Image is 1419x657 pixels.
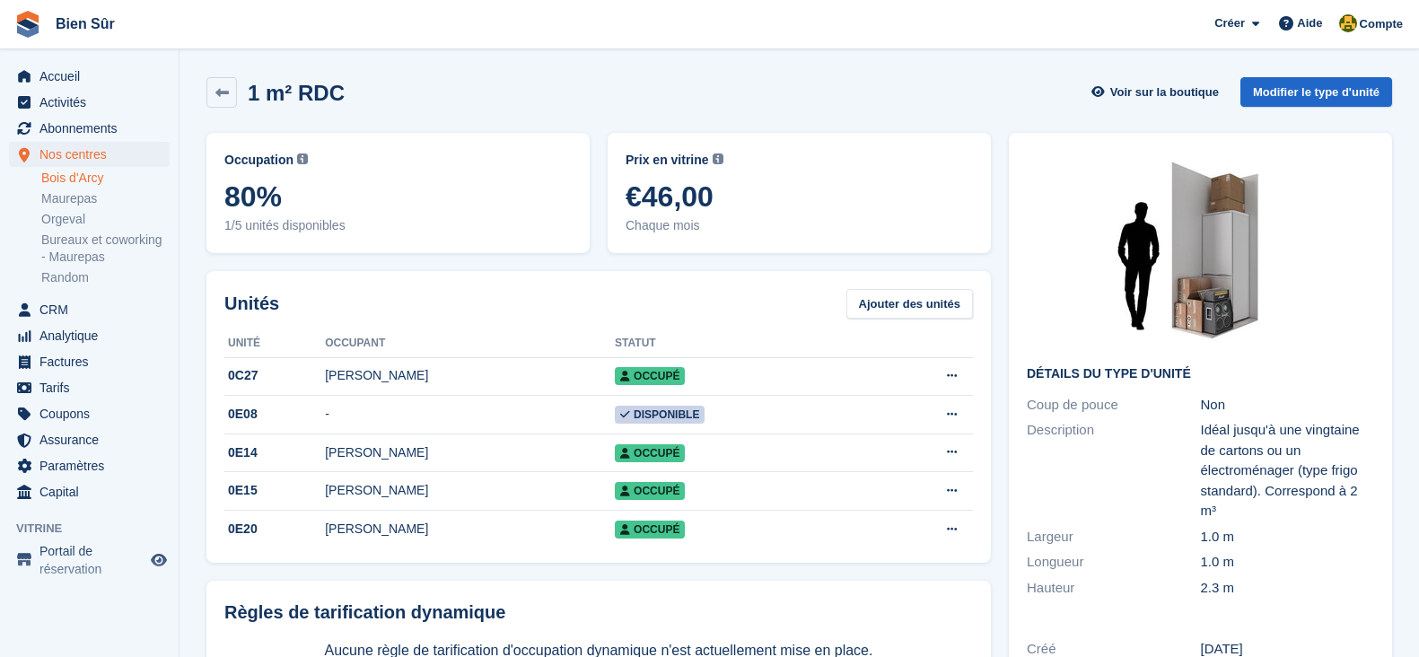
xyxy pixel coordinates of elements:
span: Chaque mois [626,216,973,235]
span: Paramètres [39,453,147,478]
a: menu [9,479,170,504]
th: Statut [615,329,867,358]
div: 1.0 m [1201,527,1375,547]
div: 0E08 [224,405,325,424]
div: [PERSON_NAME] [325,443,615,462]
span: Capital [39,479,147,504]
div: 2.3 m [1201,578,1375,599]
span: Nos centres [39,142,147,167]
span: 1/5 unités disponibles [224,216,572,235]
a: menu [9,427,170,452]
span: Disponible [615,406,705,424]
a: Ajouter des unités [846,289,973,319]
a: menu [9,323,170,348]
span: Coupons [39,401,147,426]
div: Largeur [1027,527,1201,547]
a: menu [9,142,170,167]
a: menu [9,453,170,478]
div: Règles de tarification dynamique [224,599,973,626]
span: Accueil [39,64,147,89]
span: Vitrine [16,520,179,538]
th: Occupant [325,329,615,358]
a: menu [9,297,170,322]
span: Créer [1214,14,1245,32]
img: icon-info-grey-7440780725fd019a000dd9b08b2336e03edf1995a4989e88bcd33f0948082b44.svg [297,153,308,164]
span: Occupé [615,482,685,500]
a: menu [9,64,170,89]
span: Aide [1297,14,1322,32]
div: Longueur [1027,552,1201,573]
img: Fatima Kelaaoui [1339,14,1357,32]
div: [PERSON_NAME] [325,520,615,539]
a: menu [9,349,170,374]
span: Factures [39,349,147,374]
a: Voir sur la boutique [1090,77,1226,107]
span: Compte [1360,15,1403,33]
span: Portail de réservation [39,542,147,578]
div: Hauteur [1027,578,1201,599]
img: icon-info-grey-7440780725fd019a000dd9b08b2336e03edf1995a4989e88bcd33f0948082b44.svg [713,153,723,164]
a: menu [9,375,170,400]
span: 80% [224,180,572,213]
div: 1.0 m [1201,552,1375,573]
h2: Détails du type d'unité [1027,367,1374,381]
span: CRM [39,297,147,322]
a: menu [9,401,170,426]
a: Modifier le type d'unité [1240,77,1392,107]
span: Activités [39,90,147,115]
span: €46,00 [626,180,973,213]
img: box-1m2.jpg [1066,151,1336,353]
h2: Unités [224,290,279,317]
span: Assurance [39,427,147,452]
span: Tarifs [39,375,147,400]
span: Occupé [615,521,685,539]
div: 0E14 [224,443,325,462]
span: Analytique [39,323,147,348]
a: menu [9,542,170,578]
span: Voir sur la boutique [1110,83,1219,101]
a: Bois d'Arcy [41,170,170,187]
div: Non [1201,395,1375,416]
img: stora-icon-8386f47178a22dfd0bd8f6a31ec36ba5ce8667c1dd55bd0f319d3a0aa187defe.svg [14,11,41,38]
span: Prix en vitrine [626,151,709,170]
div: [PERSON_NAME] [325,481,615,500]
div: 0C27 [224,366,325,385]
a: Boutique d'aperçu [148,549,170,571]
div: 0E20 [224,520,325,539]
a: menu [9,90,170,115]
a: Orgeval [41,211,170,228]
span: Occupation [224,151,293,170]
div: Description [1027,420,1201,521]
div: 0E15 [224,481,325,500]
h2: 1 m² RDC [248,81,345,105]
a: menu [9,116,170,141]
div: Idéal jusqu'à une vingtaine de cartons ou un électroménager (type frigo standard). Correspond à 2 m³ [1201,420,1375,521]
div: [PERSON_NAME] [325,366,615,385]
a: Random [41,269,170,286]
span: Abonnements [39,116,147,141]
div: Coup de pouce [1027,395,1201,416]
td: - [325,396,615,434]
span: Occupé [615,444,685,462]
a: Bureaux et coworking - Maurepas [41,232,170,266]
a: Maurepas [41,190,170,207]
th: Unité [224,329,325,358]
a: Bien Sûr [48,9,122,39]
span: Occupé [615,367,685,385]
